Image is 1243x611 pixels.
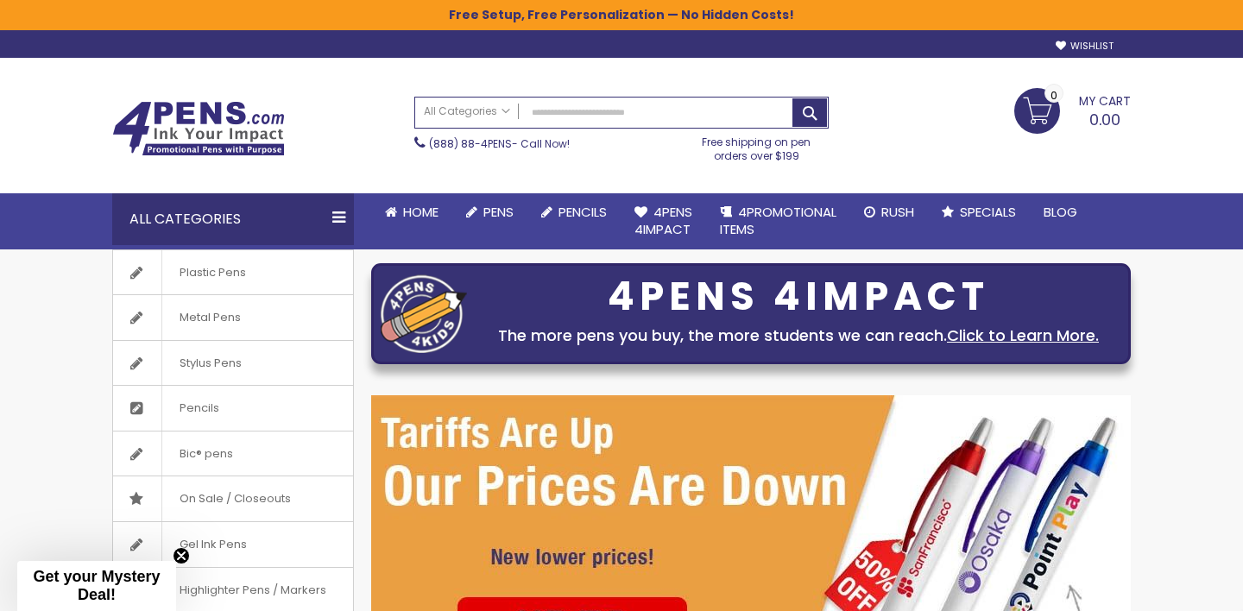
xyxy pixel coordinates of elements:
a: All Categories [415,98,519,126]
a: Wishlist [1056,40,1114,53]
a: Pens [452,193,527,231]
a: Home [371,193,452,231]
div: 4PENS 4IMPACT [476,279,1121,315]
a: Click to Learn More. [947,324,1099,346]
a: Specials [928,193,1030,231]
a: Metal Pens [113,295,353,340]
a: Stylus Pens [113,341,353,386]
span: Bic® pens [161,431,250,476]
span: - Call Now! [429,136,570,151]
a: 4Pens4impact [621,193,706,249]
div: The more pens you buy, the more students we can reach. [476,324,1121,348]
span: Home [403,203,439,221]
span: Pencils [161,386,237,431]
a: Rush [850,193,928,231]
a: Bic® pens [113,431,353,476]
span: On Sale / Closeouts [161,476,308,521]
span: 0.00 [1089,109,1120,130]
span: Specials [960,203,1016,221]
a: Pencils [527,193,621,231]
div: All Categories [112,193,354,245]
span: 0 [1051,87,1057,104]
span: 4PROMOTIONAL ITEMS [720,203,836,238]
div: Free shipping on pen orders over $199 [685,129,830,163]
span: Gel Ink Pens [161,522,264,567]
img: four_pen_logo.png [381,274,467,353]
span: Blog [1044,203,1077,221]
a: Pencils [113,386,353,431]
a: 0.00 0 [1014,88,1131,131]
span: All Categories [424,104,510,118]
a: (888) 88-4PENS [429,136,512,151]
span: Pencils [558,203,607,221]
div: Get your Mystery Deal!Close teaser [17,561,176,611]
button: Close teaser [173,547,190,564]
a: Blog [1030,193,1091,231]
span: Stylus Pens [161,341,259,386]
span: Get your Mystery Deal! [33,568,160,603]
span: Rush [881,203,914,221]
span: Plastic Pens [161,250,263,295]
a: Plastic Pens [113,250,353,295]
span: 4Pens 4impact [634,203,692,238]
a: Gel Ink Pens [113,522,353,567]
a: On Sale / Closeouts [113,476,353,521]
span: Metal Pens [161,295,258,340]
span: Pens [483,203,514,221]
img: 4Pens Custom Pens and Promotional Products [112,101,285,156]
a: 4PROMOTIONALITEMS [706,193,850,249]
